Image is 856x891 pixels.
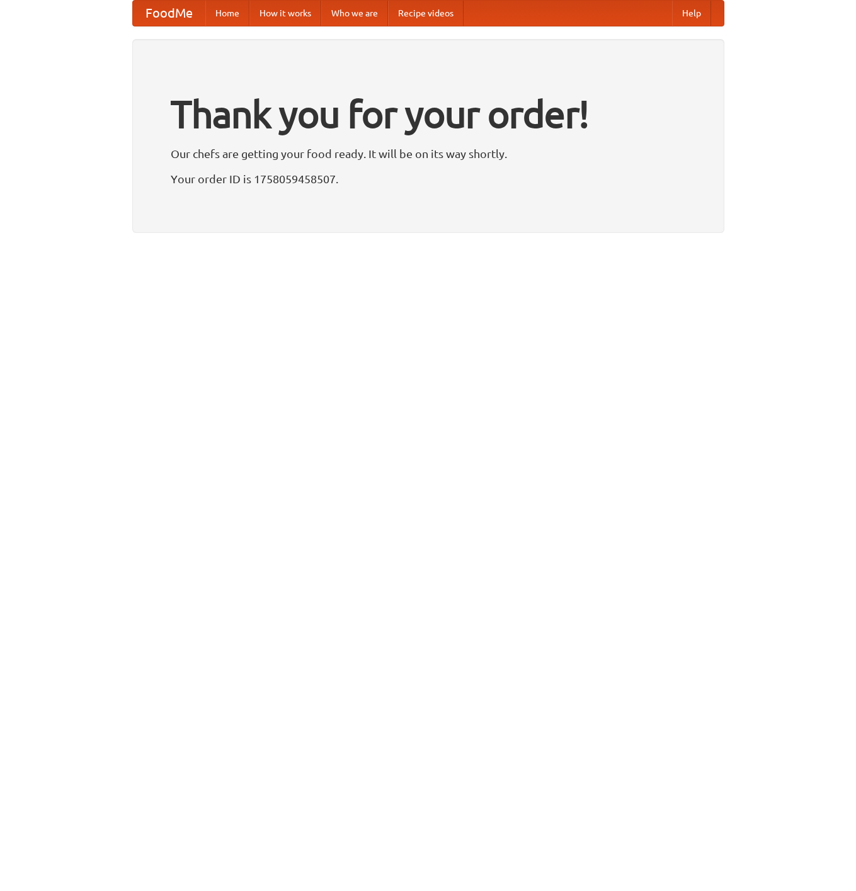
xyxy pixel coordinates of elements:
p: Your order ID is 1758059458507. [171,169,686,188]
a: Who we are [321,1,388,26]
h1: Thank you for your order! [171,84,686,144]
a: Home [205,1,249,26]
a: FoodMe [133,1,205,26]
a: Help [672,1,711,26]
a: How it works [249,1,321,26]
a: Recipe videos [388,1,464,26]
p: Our chefs are getting your food ready. It will be on its way shortly. [171,144,686,163]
